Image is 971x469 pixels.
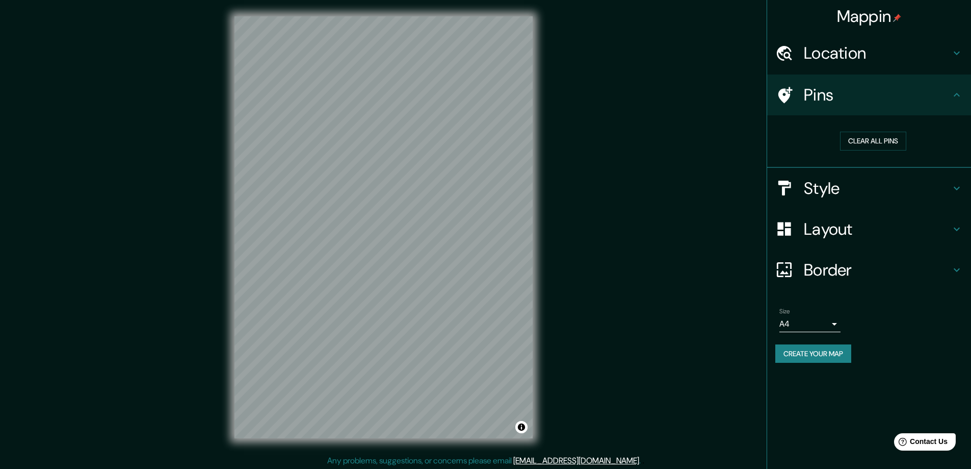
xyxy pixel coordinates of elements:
h4: Layout [804,219,951,239]
div: Style [767,168,971,209]
div: Border [767,250,971,290]
div: Layout [767,209,971,250]
h4: Mappin [837,6,902,27]
p: Any problems, suggestions, or concerns please email . [327,455,641,467]
button: Toggle attribution [515,421,528,433]
label: Size [779,307,790,315]
div: Pins [767,75,971,115]
h4: Pins [804,85,951,105]
div: . [641,455,642,467]
a: [EMAIL_ADDRESS][DOMAIN_NAME] [513,455,639,466]
button: Create your map [775,344,851,363]
canvas: Map [234,16,533,438]
div: A4 [779,316,841,332]
iframe: Help widget launcher [880,429,960,458]
button: Clear all pins [840,132,906,151]
h4: Location [804,43,951,63]
div: Location [767,33,971,73]
img: pin-icon.png [893,14,901,22]
h4: Style [804,178,951,199]
div: . [642,455,644,467]
h4: Border [804,260,951,280]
